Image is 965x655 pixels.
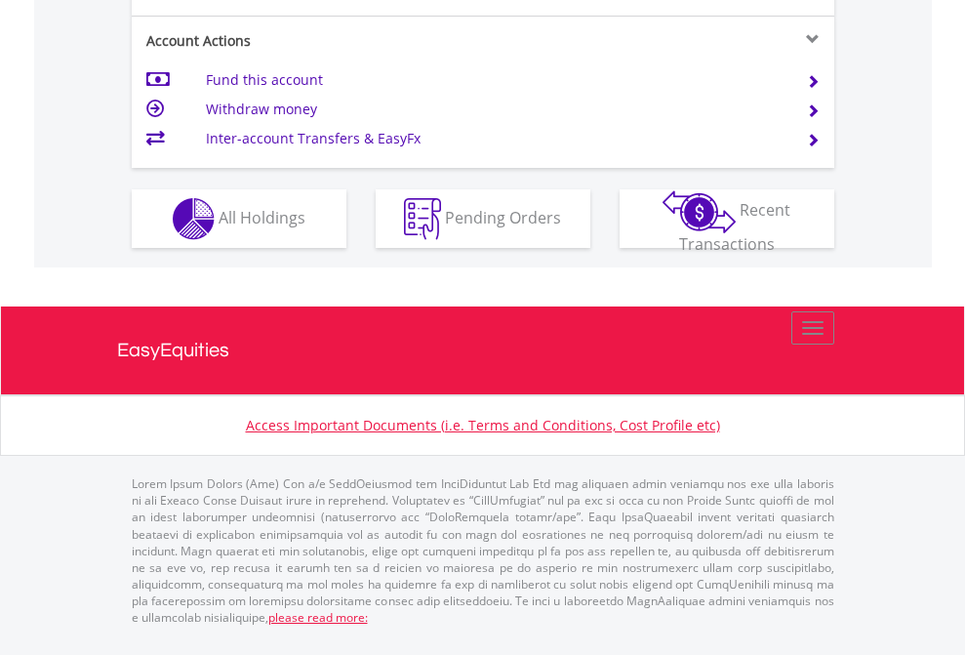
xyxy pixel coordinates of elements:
[620,189,834,248] button: Recent Transactions
[246,416,720,434] a: Access Important Documents (i.e. Terms and Conditions, Cost Profile etc)
[268,609,368,626] a: please read more:
[206,65,783,95] td: Fund this account
[445,206,561,227] span: Pending Orders
[173,198,215,240] img: holdings-wht.png
[132,475,834,626] p: Lorem Ipsum Dolors (Ame) Con a/e SeddOeiusmod tem InciDiduntut Lab Etd mag aliquaen admin veniamq...
[206,95,783,124] td: Withdraw money
[132,31,483,51] div: Account Actions
[663,190,736,233] img: transactions-zar-wht.png
[404,198,441,240] img: pending_instructions-wht.png
[376,189,590,248] button: Pending Orders
[219,206,305,227] span: All Holdings
[132,189,346,248] button: All Holdings
[117,307,849,394] a: EasyEquities
[206,124,783,153] td: Inter-account Transfers & EasyFx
